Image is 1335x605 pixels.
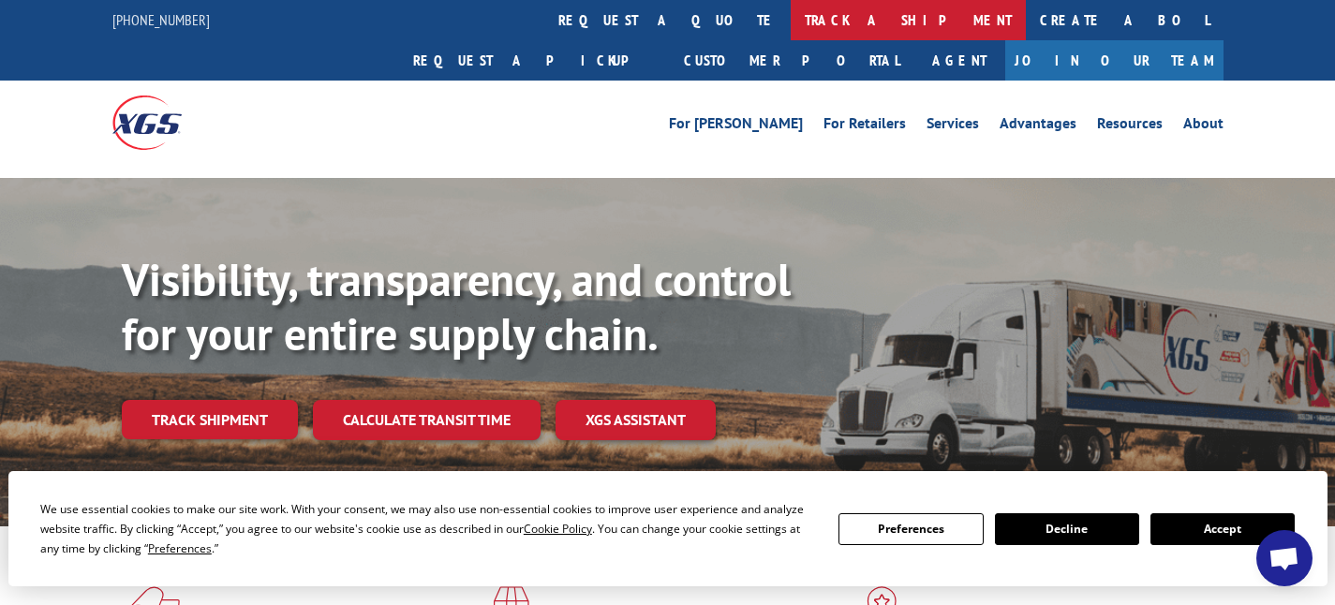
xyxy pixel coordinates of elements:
span: Cookie Policy [524,521,592,537]
div: Open chat [1256,530,1313,586]
button: Preferences [838,513,983,545]
a: Advantages [1000,116,1076,137]
a: Calculate transit time [313,400,541,440]
a: Resources [1097,116,1163,137]
button: Decline [995,513,1139,545]
span: Preferences [148,540,212,556]
b: Visibility, transparency, and control for your entire supply chain. [122,250,791,362]
a: About [1183,116,1224,137]
a: Services [927,116,979,137]
button: Accept [1150,513,1295,545]
a: Track shipment [122,400,298,439]
a: Agent [913,40,1005,81]
a: For [PERSON_NAME] [669,116,803,137]
a: XGS ASSISTANT [556,400,716,440]
a: For Retailers [823,116,906,137]
div: Cookie Consent Prompt [8,471,1328,586]
div: We use essential cookies to make our site work. With your consent, we may also use non-essential ... [40,499,816,558]
a: Join Our Team [1005,40,1224,81]
a: Customer Portal [670,40,913,81]
a: Request a pickup [399,40,670,81]
a: [PHONE_NUMBER] [112,10,210,29]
